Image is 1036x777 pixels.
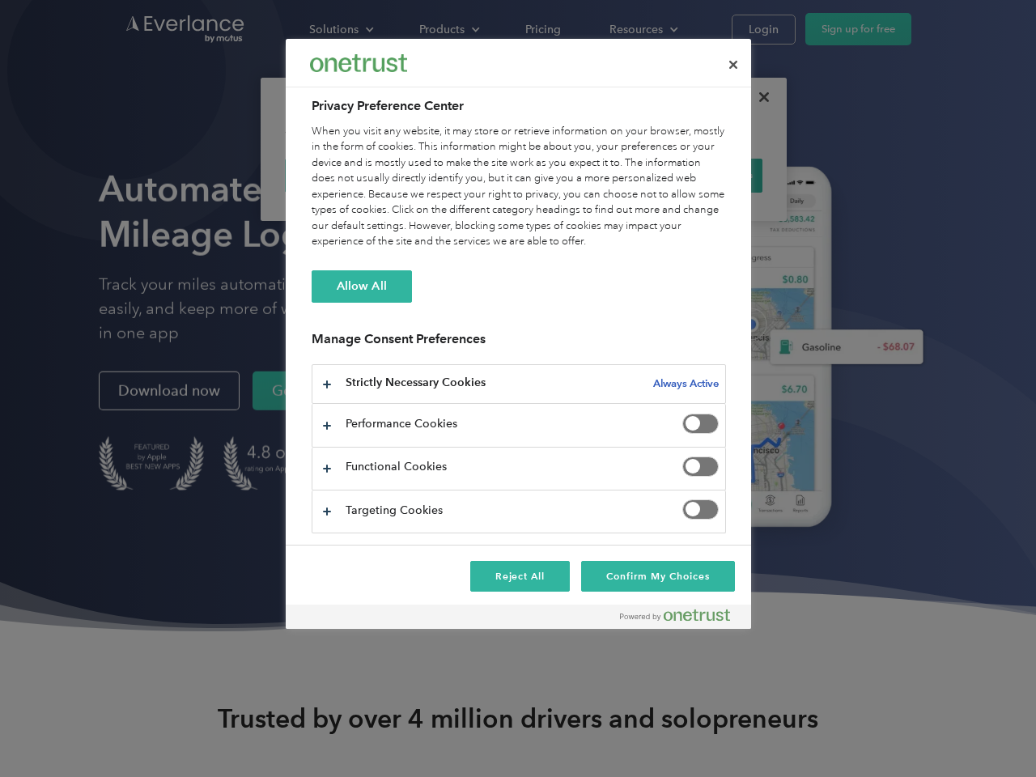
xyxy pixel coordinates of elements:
button: Close [715,47,751,83]
div: Privacy Preference Center [286,39,751,629]
img: Powered by OneTrust Opens in a new Tab [620,609,730,622]
div: Preference center [286,39,751,629]
h2: Privacy Preference Center [312,96,726,116]
button: Allow All [312,270,412,303]
div: When you visit any website, it may store or retrieve information on your browser, mostly in the f... [312,124,726,250]
button: Reject All [470,561,571,592]
img: Everlance [310,54,407,71]
a: Powered by OneTrust Opens in a new Tab [620,609,743,629]
h3: Manage Consent Preferences [312,331,726,356]
button: Confirm My Choices [581,561,734,592]
div: Everlance [310,47,407,79]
